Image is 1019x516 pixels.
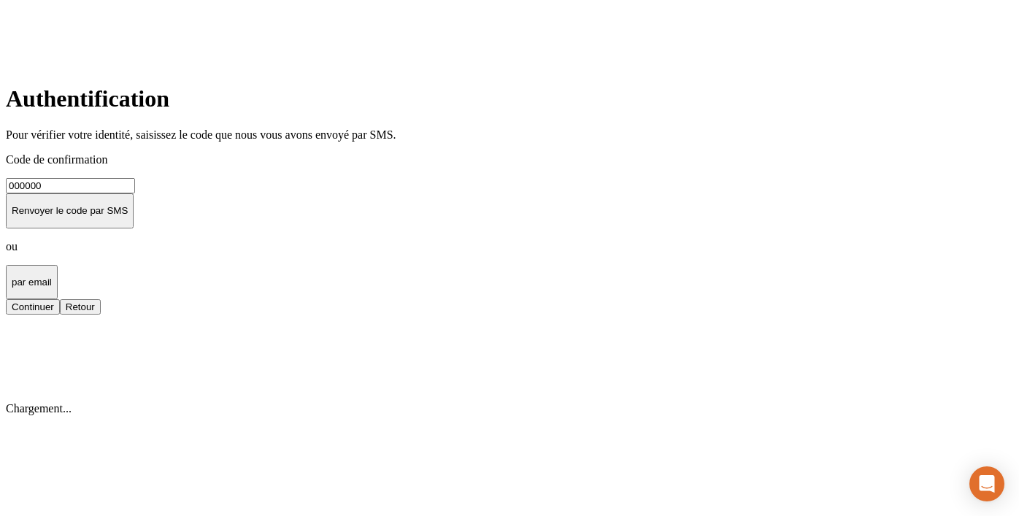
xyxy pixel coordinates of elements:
[12,277,52,288] p: par email
[66,301,95,312] div: Retour
[6,85,1013,112] h1: Authentification
[6,240,1013,253] p: ou
[6,402,1013,415] p: Chargement...
[12,205,128,216] p: Renvoyer le code par SMS
[6,299,60,315] button: Continuer
[6,193,134,228] button: Renvoyer le code par SMS
[6,153,1013,166] p: Code de confirmation
[969,466,1004,501] div: Open Intercom Messenger
[6,265,58,300] button: par email
[60,299,101,315] button: Retour
[6,128,1013,142] p: Pour vérifier votre identité, saisissez le code que nous vous avons envoyé par SMS.
[12,301,54,312] div: Continuer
